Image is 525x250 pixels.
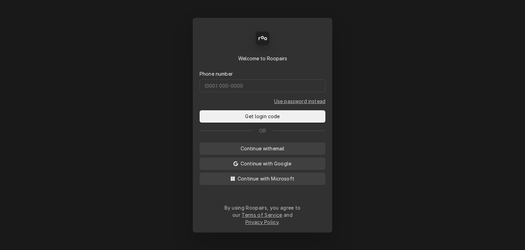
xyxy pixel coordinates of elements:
[244,113,281,120] span: Get login code
[245,219,279,225] a: Privacy Policy
[200,127,325,134] div: Or
[200,55,325,62] div: Welcome to Roopairs
[200,79,325,92] input: (000) 000-0000
[224,204,301,226] div: By using Roopairs, you agree to our and .
[200,158,325,170] button: Continue with Google
[200,142,325,155] button: Continue withemail
[200,110,325,123] button: Get login code
[274,98,325,105] a: Go to Phone and password form
[200,70,233,77] label: Phone number
[242,212,282,218] a: Terms of Service
[236,175,296,182] span: Continue with Microsoft
[200,173,325,185] button: Continue with Microsoft
[239,145,286,152] span: Continue with email
[239,160,293,167] span: Continue with Google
